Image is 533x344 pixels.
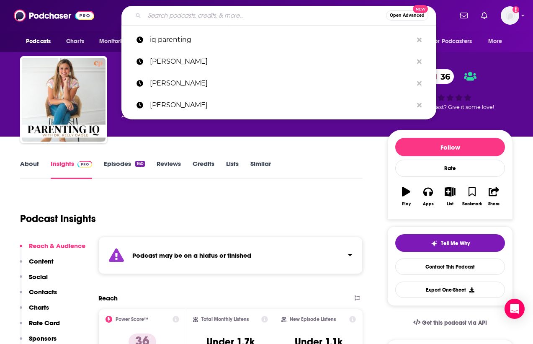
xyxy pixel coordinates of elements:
a: Show notifications dropdown [457,8,471,23]
button: Reach & Audience [20,242,85,257]
a: [PERSON_NAME] [121,94,436,116]
p: Social [29,273,48,281]
button: Play [395,181,417,212]
button: Apps [417,181,439,212]
button: open menu [426,34,484,49]
div: Play [402,202,411,207]
p: Charts [29,303,49,311]
div: Share [488,202,500,207]
p: Stephanie Shackelford [150,94,413,116]
img: Parenting IQ - Healthy Family Habits, Parenting Challenges and Solutions [22,58,106,142]
a: Credits [193,160,214,179]
p: iq parenting [150,29,413,51]
button: Share [483,181,505,212]
button: open menu [93,34,140,49]
button: Contacts [20,288,57,303]
div: Open Intercom Messenger [505,299,525,319]
span: For Podcasters [432,36,472,47]
span: Charts [66,36,84,47]
a: Get this podcast via API [407,313,494,333]
img: Podchaser - Follow, Share and Rate Podcasts [14,8,94,23]
button: open menu [20,34,62,49]
button: open menu [482,34,513,49]
span: Good podcast? Give it some love! [406,104,494,110]
div: 36Good podcast? Give it some love! [387,64,513,116]
button: Follow [395,138,505,156]
img: User Profile [501,6,519,25]
button: Export One-Sheet [395,282,505,298]
span: Open Advanced [390,13,425,18]
span: Podcasts [26,36,51,47]
p: lantz howard [150,51,413,72]
button: tell me why sparkleTell Me Why [395,234,505,252]
a: iq parenting [121,29,436,51]
button: Bookmark [461,181,483,212]
p: Contacts [29,288,57,296]
a: [PERSON_NAME] [121,72,436,94]
a: About [20,160,39,179]
h2: Total Monthly Listens [201,316,249,322]
div: List [447,202,453,207]
div: Rate [395,160,505,177]
h2: New Episode Listens [290,316,336,322]
span: Get this podcast via API [422,319,487,326]
strong: Podcast may be on a hiatus or finished [132,251,251,259]
a: Lists [226,160,239,179]
svg: Add a profile image [512,6,519,13]
a: InsightsPodchaser Pro [51,160,92,179]
input: Search podcasts, credits, & more... [144,9,386,22]
img: Podchaser Pro [77,161,92,168]
span: Tell Me Why [441,240,470,247]
button: Charts [20,303,49,319]
div: Apps [423,202,434,207]
a: Reviews [157,160,181,179]
span: 36 [432,69,454,84]
button: Content [20,257,54,273]
a: Charts [61,34,89,49]
span: New [413,5,428,13]
p: mark matlock [150,72,413,94]
button: List [439,181,461,212]
span: Logged in as shcarlos [501,6,519,25]
button: Show profile menu [501,6,519,25]
p: Reach & Audience [29,242,85,250]
div: 160 [135,161,145,167]
a: Show notifications dropdown [478,8,491,23]
img: tell me why sparkle [431,240,438,247]
button: Open AdvancedNew [386,10,428,21]
h2: Power Score™ [116,316,148,322]
div: Search podcasts, credits, & more... [121,6,436,25]
div: Bookmark [462,202,482,207]
span: More [488,36,502,47]
p: Sponsors [29,334,57,342]
a: Episodes160 [104,160,145,179]
a: 36 [424,69,454,84]
a: Similar [250,160,271,179]
section: Click to expand status details [98,237,363,274]
h2: Reach [98,294,118,302]
div: A weekly podcast [121,111,265,121]
button: Rate Card [20,319,60,334]
a: [PERSON_NAME] [121,51,436,72]
a: Contact This Podcast [395,259,505,275]
p: Content [29,257,54,265]
span: Monitoring [99,36,129,47]
h1: Podcast Insights [20,212,96,225]
button: Social [20,273,48,288]
p: Rate Card [29,319,60,327]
